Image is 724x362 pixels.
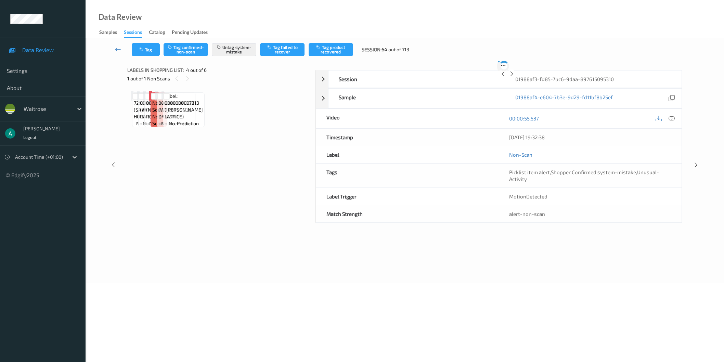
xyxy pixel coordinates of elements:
a: Samples [99,28,124,37]
div: Catalog [149,29,165,37]
span: Picklist item alert [509,169,550,175]
span: , , , [509,169,659,182]
div: [DATE] 19:32:38 [509,134,671,141]
a: 01988af4-e604-7b3e-9d29-fd11bf8b25ef [515,94,613,103]
span: Label: 7290104507045 (SABRA HOUMOUS) [134,93,169,120]
button: Tag confirmed-non-scan [164,43,208,56]
span: no-prediction [149,120,179,127]
span: Session: [362,46,382,53]
button: Tag product recovered [309,43,353,56]
div: MotionDetected [499,188,682,205]
a: Pending Updates [172,28,215,37]
div: Timestamp [316,129,499,146]
div: Pending Updates [172,29,208,37]
span: Label: 0000000007689 (WR LMN SLTN DANISH) [158,93,194,120]
span: Label: 0000000005623 (WR PAIN AUX RAISINS) [140,93,176,120]
span: 64 out of 713 [382,46,409,53]
div: 01988af3-fd85-7bc6-9daa-897615095310 [505,70,682,88]
button: Tag [132,43,160,56]
div: Tags [316,164,499,188]
span: no-prediction [169,120,199,127]
span: Label: Non-Scan [152,93,165,113]
span: non-scan [152,113,165,127]
div: Label [316,146,499,163]
a: 00:00:55.537 [509,115,539,122]
span: Labels in shopping list: [127,67,184,74]
div: Match Strength [316,205,499,222]
span: no-prediction [161,120,191,127]
div: Label Trigger [316,188,499,205]
span: system-mistake [597,169,636,175]
div: Data Review [99,14,142,21]
button: Untag system-mistake [212,43,256,56]
div: Sessions [124,29,142,38]
span: no-prediction [136,120,166,127]
a: Catalog [149,28,172,37]
span: 4 out of 6 [186,67,207,74]
span: Label: 0000000003438 (NO1 WSDGH ROLL) [146,93,182,120]
button: Tag failed to recover [260,43,305,56]
div: 1 out of 1 Non Scans [127,74,311,83]
span: Unusual-Activity [509,169,659,182]
div: Sample [328,89,505,108]
div: Samples [99,29,117,37]
span: Label: 0000000007313 ([PERSON_NAME] LATTICE) [165,93,203,120]
a: Sessions [124,28,149,38]
div: Session [328,70,505,88]
div: Video [316,109,499,128]
span: no-prediction [143,120,173,127]
div: Session01988af3-fd85-7bc6-9daa-897615095310 [316,70,682,88]
div: Sample01988af4-e604-7b3e-9d29-fd11bf8b25ef [316,88,682,108]
div: alert-non-scan [509,210,671,217]
a: Non-Scan [509,151,532,158]
span: Shopper Confirmed [551,169,596,175]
